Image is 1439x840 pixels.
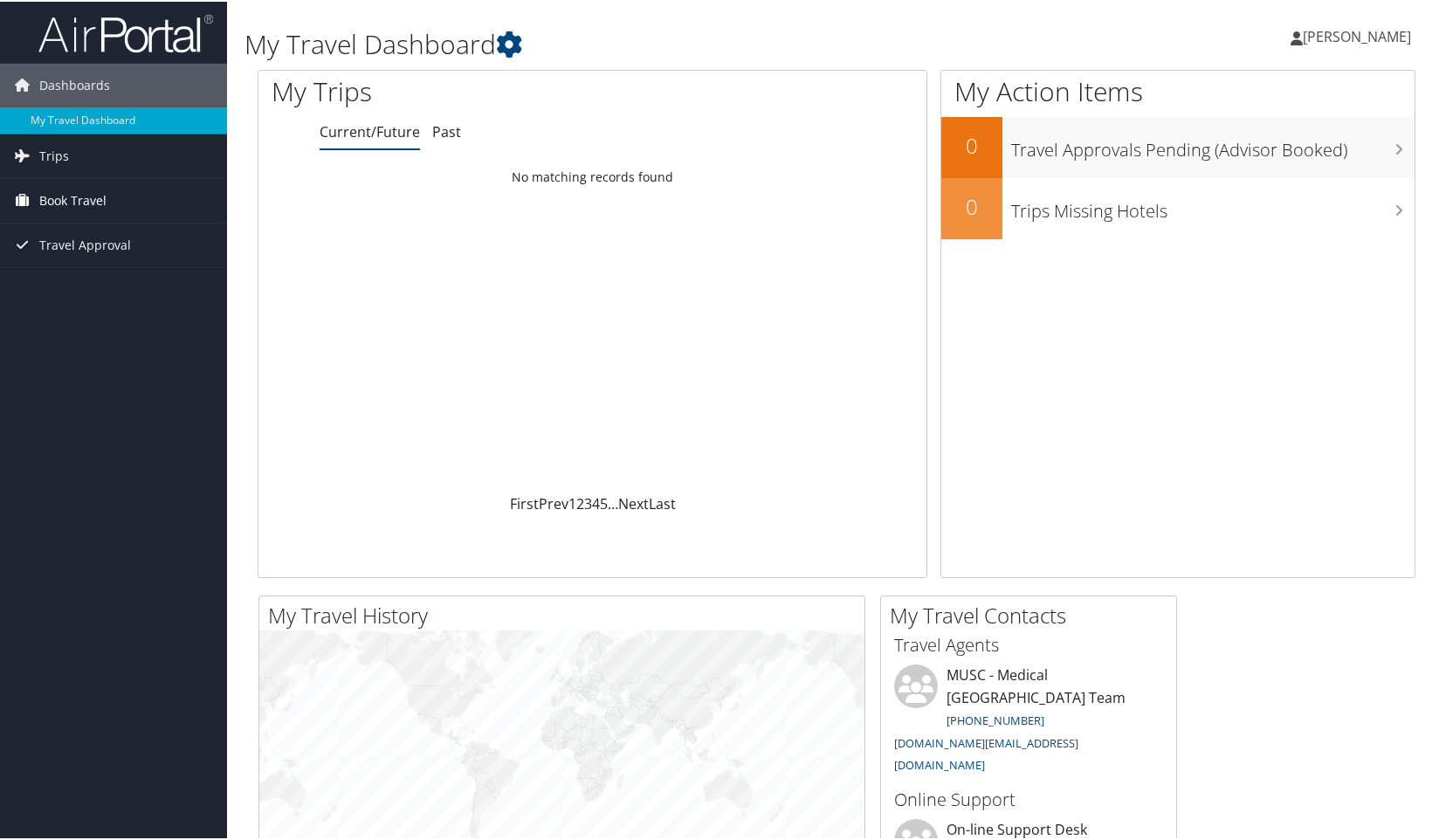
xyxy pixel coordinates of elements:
[894,733,1078,772] a: [DOMAIN_NAME][EMAIL_ADDRESS][DOMAIN_NAME]
[600,492,608,512] a: 5
[1011,127,1415,161] h3: Travel Approvals Pending (Advisor Booked)
[39,222,131,265] span: Travel Approval
[244,24,1034,61] h1: My Travel Dashboard
[568,492,576,512] a: 1
[608,492,618,512] span: …
[258,160,926,191] td: No matching records found
[618,492,649,512] a: Next
[576,492,584,512] a: 2
[941,176,1415,238] a: 0Trips Missing Hotels
[941,129,1002,159] h2: 0
[1303,25,1411,45] span: [PERSON_NAME]
[885,663,1172,779] li: MUSC - Medical [GEOGRAPHIC_DATA] Team
[941,190,1002,220] h2: 0
[539,492,568,512] a: Prev
[947,711,1044,726] a: [PHONE_NUMBER]
[649,492,676,512] a: Last
[592,492,600,512] a: 4
[584,492,592,512] a: 3
[39,62,110,106] span: Dashboards
[320,120,420,140] a: Current/Future
[1291,9,1429,61] a: [PERSON_NAME]
[272,72,635,108] h1: My Trips
[432,120,461,140] a: Past
[894,786,1163,810] h3: Online Support
[941,115,1415,176] a: 0Travel Approvals Pending (Advisor Booked)
[38,11,213,52] img: airportal-logo.png
[1011,189,1415,222] h3: Trips Missing Hotels
[890,599,1176,629] h2: My Travel Contacts
[39,177,107,221] span: Book Travel
[894,631,1163,656] h3: Travel Agents
[268,599,864,629] h2: My Travel History
[941,72,1415,108] h1: My Action Items
[39,133,69,176] span: Trips
[510,492,539,512] a: First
